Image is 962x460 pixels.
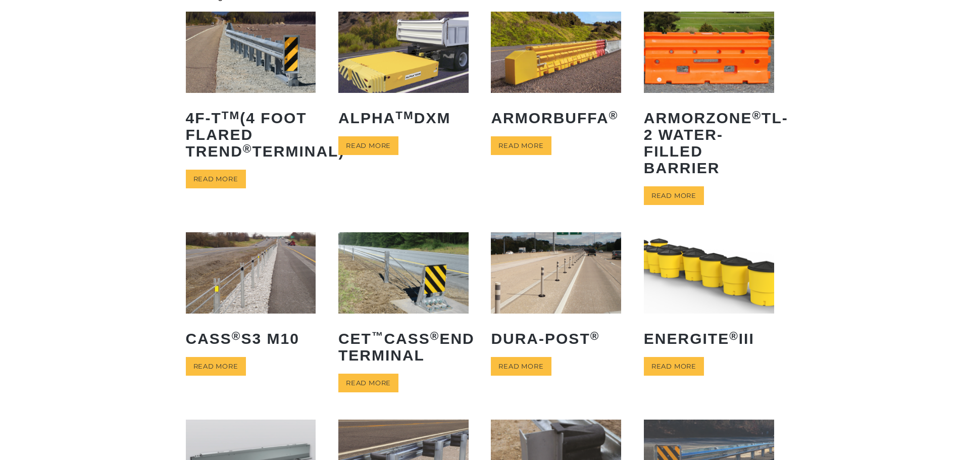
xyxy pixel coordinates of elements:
[186,232,316,354] a: CASS®S3 M10
[338,374,398,392] a: Read more about “CET™ CASS® End Terminal”
[232,330,241,342] sup: ®
[338,232,469,371] a: CET™CASS®End Terminal
[491,102,621,134] h2: ArmorBuffa
[186,323,316,354] h2: CASS S3 M10
[430,330,440,342] sup: ®
[752,109,762,122] sup: ®
[222,109,240,122] sup: TM
[186,357,246,376] a: Read more about “CASS® S3 M10”
[338,323,469,371] h2: CET CASS End Terminal
[372,330,384,342] sup: ™
[590,330,600,342] sup: ®
[186,12,316,167] a: 4F-TTM(4 Foot Flared TREND®Terminal)
[186,102,316,167] h2: 4F-T (4 Foot Flared TREND Terminal)
[729,330,739,342] sup: ®
[243,142,252,155] sup: ®
[491,323,621,354] h2: Dura-Post
[644,232,774,354] a: ENERGITE®III
[338,136,398,155] a: Read more about “ALPHATM DXM”
[491,136,551,155] a: Read more about “ArmorBuffa®”
[491,357,551,376] a: Read more about “Dura-Post®”
[491,12,621,134] a: ArmorBuffa®
[644,323,774,354] h2: ENERGITE III
[395,109,414,122] sup: TM
[644,102,774,184] h2: ArmorZone TL-2 Water-Filled Barrier
[644,186,704,205] a: Read more about “ArmorZone® TL-2 Water-Filled Barrier”
[644,357,704,376] a: Read more about “ENERGITE® III”
[338,12,469,134] a: ALPHATMDXM
[491,232,621,354] a: Dura-Post®
[644,12,774,184] a: ArmorZone®TL-2 Water-Filled Barrier
[338,102,469,134] h2: ALPHA DXM
[609,109,619,122] sup: ®
[186,170,246,188] a: Read more about “4F-TTM (4 Foot Flared TREND® Terminal)”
